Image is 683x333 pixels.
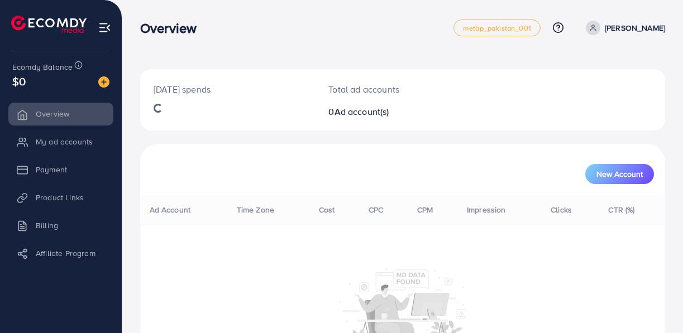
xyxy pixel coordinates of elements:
[453,20,541,36] a: metap_pakistan_001
[328,107,433,117] h2: 0
[12,73,26,89] span: $0
[154,83,302,96] p: [DATE] spends
[11,16,87,33] img: logo
[596,170,643,178] span: New Account
[140,20,206,36] h3: Overview
[98,21,111,34] img: menu
[585,164,654,184] button: New Account
[463,25,531,32] span: metap_pakistan_001
[98,76,109,88] img: image
[605,21,665,35] p: [PERSON_NAME]
[328,83,433,96] p: Total ad accounts
[12,61,73,73] span: Ecomdy Balance
[581,21,665,35] a: [PERSON_NAME]
[335,105,389,118] span: Ad account(s)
